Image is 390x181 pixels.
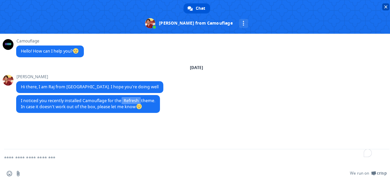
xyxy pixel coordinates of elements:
span: Crisp [377,171,387,176]
span: Hello! How can I help you? [21,48,79,54]
a: We run onCrisp [350,171,387,176]
span: Send a file [15,171,21,176]
div: [DATE] [190,66,203,70]
span: We run on [350,171,369,176]
span: I noticed you recently installed Camouflage for the theme. In case it doesn't work out of the box... [21,98,155,110]
span: Chat [196,3,205,13]
span: Close chat [382,3,389,10]
textarea: To enrich screen reader interactions, please activate Accessibility in Grammarly extension settings [4,149,373,166]
span: Refresh [122,97,141,104]
a: Chat [184,3,210,13]
span: Hi there, I am Raj from [GEOGRAPHIC_DATA]. I hope you're doing well [21,84,159,90]
span: Camouflage [16,39,84,43]
span: Insert an emoji [7,171,12,176]
span: [PERSON_NAME] [16,74,163,79]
